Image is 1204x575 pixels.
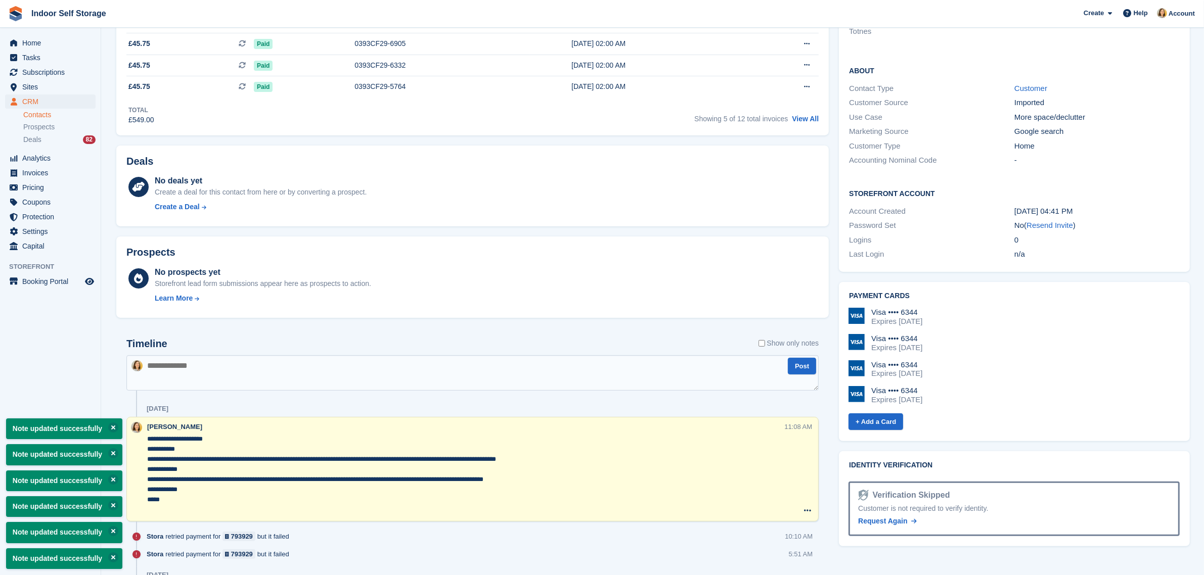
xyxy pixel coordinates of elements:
[254,82,273,92] span: Paid
[128,38,150,49] span: £45.75
[22,180,83,195] span: Pricing
[6,522,122,543] p: Note updated successfully
[231,532,253,541] div: 793929
[155,187,367,198] div: Create a deal for this contact from here or by converting a prospect.
[5,51,96,65] a: menu
[5,80,96,94] a: menu
[27,5,110,22] a: Indoor Self Storage
[155,202,367,212] a: Create a Deal
[147,549,294,559] div: retried payment for but it failed
[5,94,96,109] a: menu
[126,247,175,258] h2: Prospects
[784,422,812,432] div: 11:08 AM
[759,338,819,349] label: Show only notes
[5,274,96,289] a: menu
[1014,234,1180,246] div: 0
[22,210,83,224] span: Protection
[6,548,122,569] p: Note updated successfully
[1157,8,1167,18] img: Emma Higgins
[22,224,83,238] span: Settings
[849,65,1180,75] h2: About
[871,395,922,404] div: Expires [DATE]
[128,81,150,92] span: £45.75
[147,532,163,541] span: Stora
[23,134,96,145] a: Deals 82
[354,38,529,49] div: 0393CF29-6905
[222,549,255,559] a: 793929
[792,115,819,123] a: View All
[849,249,1014,260] div: Last Login
[23,135,41,145] span: Deals
[1014,97,1180,109] div: Imported
[254,39,273,49] span: Paid
[871,317,922,326] div: Expires [DATE]
[1027,221,1073,229] a: Resend Invite
[8,6,23,21] img: stora-icon-8386f47178a22dfd0bd8f6a31ec36ba5ce8667c1dd55bd0f319d3a0aa187defe.svg
[354,81,529,92] div: 0393CF29-5764
[1014,220,1180,231] div: No
[871,360,922,369] div: Visa •••• 6344
[23,122,55,132] span: Prospects
[5,195,96,209] a: menu
[22,36,83,50] span: Home
[694,115,788,123] span: Showing 5 of 12 total invoices
[789,549,813,559] div: 5:51 AM
[6,470,122,491] p: Note updated successfully
[571,38,749,49] div: [DATE] 02:00 AM
[849,334,865,350] img: Visa Logo
[6,496,122,517] p: Note updated successfully
[849,112,1014,123] div: Use Case
[147,549,163,559] span: Stora
[1134,8,1148,18] span: Help
[858,503,1170,514] div: Customer is not required to verify identity.
[354,60,529,71] div: 0393CF29-6332
[155,293,193,304] div: Learn More
[788,358,816,374] button: Post
[128,115,154,125] div: £549.00
[849,386,865,402] img: Visa Logo
[22,80,83,94] span: Sites
[1024,221,1076,229] span: ( )
[5,36,96,50] a: menu
[22,65,83,79] span: Subscriptions
[128,60,150,71] span: £45.75
[22,151,83,165] span: Analytics
[155,293,371,304] a: Learn More
[869,489,950,501] div: Verification Skipped
[1014,249,1180,260] div: n/a
[155,175,367,187] div: No deals yet
[849,155,1014,166] div: Accounting Nominal Code
[1014,112,1180,123] div: More space/declutter
[231,549,253,559] div: 793929
[22,94,83,109] span: CRM
[22,274,83,289] span: Booking Portal
[126,338,167,350] h2: Timeline
[1014,84,1047,92] a: Customer
[254,61,273,71] span: Paid
[5,151,96,165] a: menu
[858,517,908,525] span: Request Again
[131,360,143,371] img: Emma Higgins
[571,81,749,92] div: [DATE] 02:00 AM
[871,308,922,317] div: Visa •••• 6344
[155,278,371,289] div: Storefront lead form submissions appear here as prospects to action.
[5,180,96,195] a: menu
[871,343,922,352] div: Expires [DATE]
[571,60,749,71] div: [DATE] 02:00 AM
[849,220,1014,231] div: Password Set
[5,166,96,180] a: menu
[22,195,83,209] span: Coupons
[147,423,202,430] span: [PERSON_NAME]
[849,461,1180,469] h2: Identity verification
[849,308,865,324] img: Visa Logo
[6,444,122,465] p: Note updated successfully
[23,110,96,120] a: Contacts
[849,140,1014,152] div: Customer Type
[1084,8,1104,18] span: Create
[22,166,83,180] span: Invoices
[849,188,1180,198] h2: Storefront Account
[849,206,1014,217] div: Account Created
[785,532,813,541] div: 10:10 AM
[1169,9,1195,19] span: Account
[871,369,922,378] div: Expires [DATE]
